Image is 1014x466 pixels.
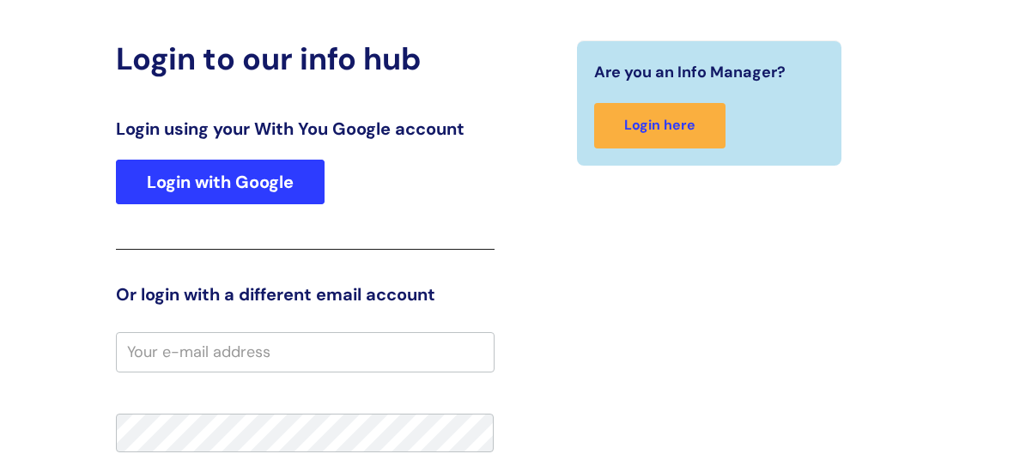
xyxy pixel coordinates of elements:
span: Are you an Info Manager? [594,58,786,86]
h3: Or login with a different email account [116,284,495,305]
h2: Login to our info hub [116,40,495,77]
input: Your e-mail address [116,332,495,372]
a: Login with Google [116,160,325,204]
a: Login here [594,103,726,148]
h3: Login using your With You Google account [116,118,495,139]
